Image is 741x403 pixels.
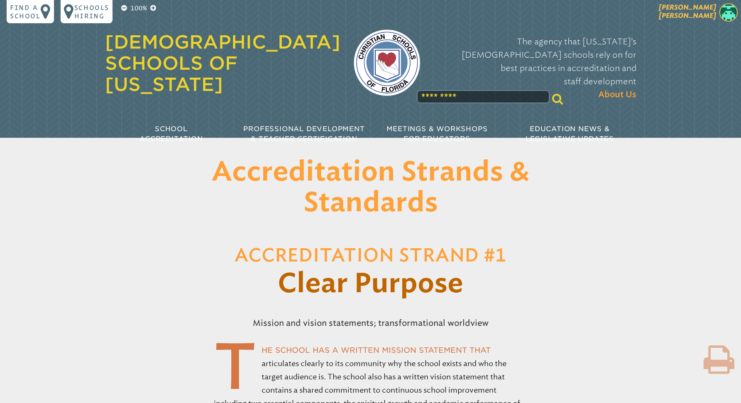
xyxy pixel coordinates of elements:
p: Schools Hiring [74,3,109,20]
span: Accreditation Strands & Standards [212,159,529,217]
img: csf-logo-web-colors.png [354,29,420,96]
span: About Us [598,88,636,101]
span: Professional Development & Teacher Certification [243,125,364,143]
p: Find a school [10,3,41,20]
span: [PERSON_NAME] [PERSON_NAME] [659,3,716,20]
span: Clear Purpose [278,271,463,298]
p: Mission and vision statements; transformational worldview [196,313,545,333]
p: The agency that [US_STATE]’s [DEMOGRAPHIC_DATA] schools rely on for best practices in accreditati... [433,35,636,101]
span: T [214,344,257,389]
img: 997dbfa8798650f7b0e55f652c7248ea [719,3,738,22]
a: [DEMOGRAPHIC_DATA] Schools of [US_STATE] [105,31,340,95]
span: Accreditation Strand #1 [235,247,506,265]
p: 100% [129,3,149,13]
span: Education News & Legislative Updates [526,125,614,143]
span: Meetings & Workshops for Educators [386,125,488,143]
span: School Accreditation [139,125,203,143]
